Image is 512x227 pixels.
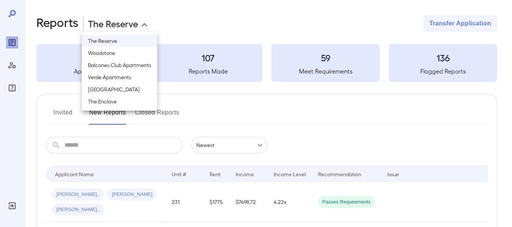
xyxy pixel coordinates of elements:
[82,83,157,95] li: [GEOGRAPHIC_DATA]
[82,59,157,71] li: Balcones Club Apartments
[82,95,157,108] li: The Enclave
[82,47,157,59] li: Woodstone
[82,35,157,47] li: The Reserve
[82,71,157,83] li: Verde Apartments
